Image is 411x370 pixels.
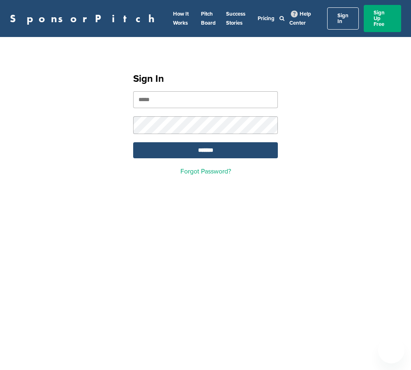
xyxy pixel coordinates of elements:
a: SponsorPitch [10,13,160,24]
a: Sign In [327,7,359,30]
a: Success Stories [226,11,245,26]
a: Help Center [289,9,311,28]
a: How It Works [173,11,189,26]
a: Pitch Board [201,11,216,26]
a: Pricing [258,15,275,22]
iframe: Button to launch messaging window [378,337,404,363]
h1: Sign In [133,72,278,86]
a: Forgot Password? [180,167,231,176]
a: Sign Up Free [364,5,401,32]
